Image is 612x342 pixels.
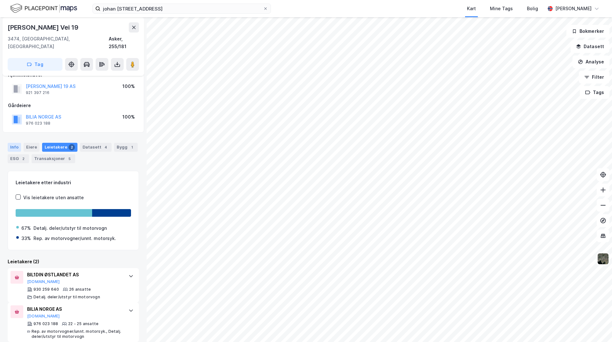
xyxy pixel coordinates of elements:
div: Leietakere [42,143,77,152]
div: Rep. av motorvogner/unnt. motorsyk., Detalj. deler/utstyr til motorvogn [32,329,122,339]
iframe: Chat Widget [580,311,612,342]
div: 100% [122,113,135,121]
button: Tag [8,58,62,71]
div: Bygg [114,143,138,152]
div: Vis leietakere uten ansatte [23,194,84,201]
div: 976 023 188 [33,321,58,326]
div: 100% [122,83,135,90]
div: [PERSON_NAME] Vei 19 [8,22,80,33]
div: 921 397 216 [26,90,49,95]
input: Søk på adresse, matrikkel, gårdeiere, leietakere eller personer [100,4,263,13]
div: Eiere [24,143,40,152]
div: Detalj. deler/utstyr til motorvogn [33,224,107,232]
div: BIL1DIN ØSTLANDET AS [27,271,122,279]
div: Detalj. deler/utstyr til motorvogn [33,295,100,300]
div: Transaksjoner [32,154,75,163]
div: 4 [103,144,109,150]
div: Mine Tags [490,5,513,12]
div: 3474, [GEOGRAPHIC_DATA], [GEOGRAPHIC_DATA] [8,35,109,50]
button: Analyse [572,55,609,68]
button: Tags [580,86,609,99]
div: 2 [20,156,26,162]
img: 9k= [597,253,609,265]
div: Info [8,143,21,152]
div: 67% [21,224,31,232]
div: Datasett [80,143,112,152]
button: Bokmerker [566,25,609,38]
div: 930 259 640 [33,287,59,292]
div: 33% [21,235,31,242]
div: Leietakere (2) [8,258,139,266]
div: 976 023 188 [26,121,50,126]
div: [PERSON_NAME] [555,5,592,12]
div: Rep. av motorvogner/unnt. motorsyk. [33,235,116,242]
div: 1 [129,144,135,150]
div: BILIA NORGE AS [27,305,122,313]
div: Kart [467,5,476,12]
div: 26 ansatte [69,287,91,292]
div: 2 [69,144,75,150]
button: Datasett [571,40,609,53]
div: Kontrollprogram for chat [580,311,612,342]
img: logo.f888ab2527a4732fd821a326f86c7f29.svg [10,3,77,14]
button: [DOMAIN_NAME] [27,279,60,284]
div: Bolig [527,5,538,12]
div: ESG [8,154,29,163]
div: 5 [66,156,73,162]
div: 22 - 25 ansatte [68,321,98,326]
div: Gårdeiere [8,102,139,109]
div: Leietakere etter industri [16,179,131,186]
button: [DOMAIN_NAME] [27,314,60,319]
div: Asker, 255/181 [109,35,139,50]
button: Filter [579,71,609,84]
